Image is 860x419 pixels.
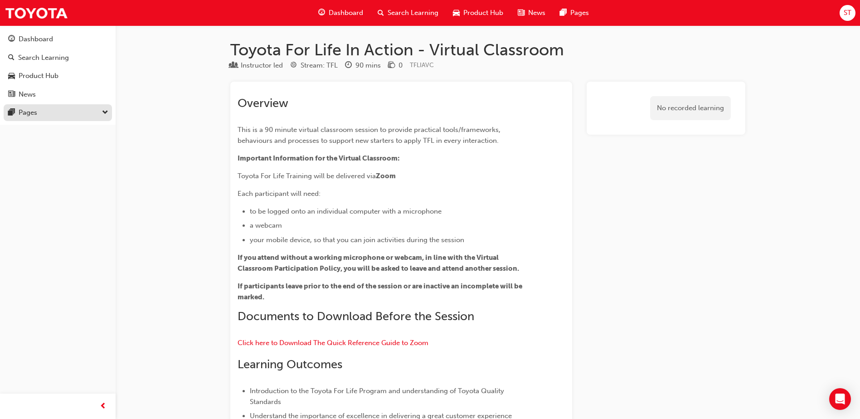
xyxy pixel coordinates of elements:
span: Learning resource code [410,61,434,69]
button: ST [840,5,855,21]
span: This is a 90 minute virtual classroom session to provide practical tools/frameworks, behaviours a... [238,126,502,145]
div: 0 [398,60,403,71]
span: News [528,8,545,18]
a: Product Hub [4,68,112,84]
span: Dashboard [329,8,363,18]
span: target-icon [290,62,297,70]
a: car-iconProduct Hub [446,4,510,22]
button: DashboardSearch LearningProduct HubNews [4,29,112,104]
span: news-icon [8,91,15,99]
span: guage-icon [8,35,15,44]
span: If participants leave prior to the end of the session or are inactive an incomplete will be marked. [238,282,524,301]
span: down-icon [102,107,108,119]
span: pages-icon [8,109,15,117]
div: No recorded learning [650,96,731,120]
div: Type [230,60,283,71]
span: money-icon [388,62,395,70]
span: news-icon [518,7,525,19]
div: Stream [290,60,338,71]
a: Search Learning [4,49,112,66]
span: search-icon [8,54,15,62]
span: your mobile device, so that you can join activities during the session [250,236,464,244]
div: Product Hub [19,71,58,81]
a: News [4,86,112,103]
span: Product Hub [463,8,503,18]
span: ST [844,8,851,18]
div: Search Learning [18,53,69,63]
span: Introduction to the Toyota For Life Program and understanding of Toyota Quality Standards [250,387,506,406]
span: car-icon [453,7,460,19]
a: search-iconSearch Learning [370,4,446,22]
button: Pages [4,104,112,121]
span: pages-icon [560,7,567,19]
div: Dashboard [19,34,53,44]
h1: Toyota For Life In Action - Virtual Classroom [230,40,745,60]
div: Stream: TFL [301,60,338,71]
div: Instructor led [241,60,283,71]
span: a webcam [250,221,282,229]
a: Dashboard [4,31,112,48]
span: car-icon [8,72,15,80]
div: Duration [345,60,381,71]
div: Price [388,60,403,71]
a: guage-iconDashboard [311,4,370,22]
span: prev-icon [100,401,107,412]
div: Open Intercom Messenger [829,388,851,410]
span: Search Learning [388,8,438,18]
a: pages-iconPages [553,4,596,22]
div: Pages [19,107,37,118]
div: News [19,89,36,100]
span: learningResourceType_INSTRUCTOR_LED-icon [230,62,237,70]
div: 90 mins [355,60,381,71]
span: clock-icon [345,62,352,70]
span: Learning Outcomes [238,357,342,371]
a: Click here to Download The Quick Reference Guide to Zoom [238,339,428,347]
span: search-icon [378,7,384,19]
span: If you attend without a working microphone or webcam, in line with the Virtual Classroom Particip... [238,253,519,273]
span: Each participant will need: [238,190,321,198]
span: to be logged onto an individual computer with a microphone [250,207,442,215]
img: Trak [5,3,68,23]
a: news-iconNews [510,4,553,22]
span: Important Information for the Virtual Classroom: [238,154,400,162]
span: Zoom [376,172,396,180]
span: Overview [238,96,288,110]
span: guage-icon [318,7,325,19]
span: Toyota For Life Training will be delivered via [238,172,376,180]
span: Documents to Download Before the Session [238,309,474,323]
span: Pages [570,8,589,18]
